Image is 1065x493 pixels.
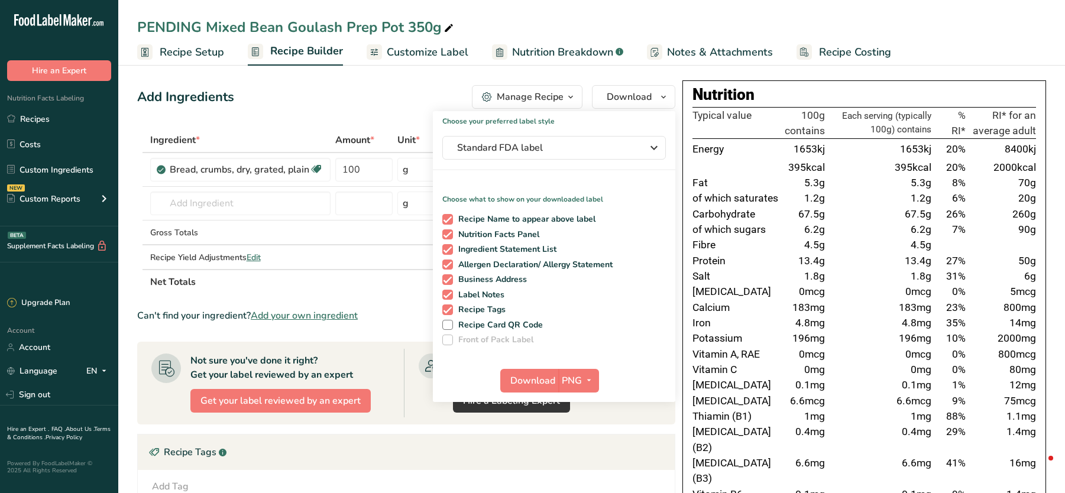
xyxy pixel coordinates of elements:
button: Hire an Expert [7,60,111,81]
a: About Us . [66,425,94,433]
span: 395kcal [895,161,931,173]
span: 395kcal [788,161,825,173]
span: 13.4g [905,255,931,267]
div: PENDING Mixed Bean Goulash Prep Pot 350g [137,17,456,38]
a: Language [7,361,57,381]
div: Not sure you've done it right? Get your label reviewed by an expert [190,353,353,382]
td: of which saturates [692,190,782,206]
a: Recipe Setup [137,39,224,66]
span: 5.3g [804,177,825,189]
div: EN [86,364,111,378]
span: PNG [562,374,582,388]
span: 183mg [792,301,825,313]
span: Customize Label [387,44,468,60]
span: Ingredient Statement List [453,244,557,255]
td: 8400kj [968,139,1036,160]
input: Add Ingredient [150,192,331,215]
td: 16mg [968,455,1036,486]
td: Thiamin (B1) [692,408,782,424]
td: 1.4mg [968,424,1036,455]
td: 90g [968,222,1036,237]
div: NEW [7,184,25,192]
td: [MEDICAL_DATA] (B3) [692,455,782,486]
span: 0mcg [799,286,825,297]
span: 1mg [804,410,825,422]
div: g [403,163,409,177]
a: Privacy Policy [46,433,82,442]
div: Gross Totals [150,226,331,239]
span: 10% [946,332,966,344]
span: Nutrition Breakdown [512,44,613,60]
span: 27% [946,255,966,267]
td: 800mg [968,300,1036,315]
th: Net Totals [148,269,530,294]
span: 1% [952,379,966,391]
span: 23% [946,301,966,313]
span: 1.8g [911,270,931,282]
td: Protein [692,253,782,268]
div: Can't find your ingredient? [137,309,675,323]
div: Nutrition [692,83,1036,107]
span: 183mg [899,301,931,313]
span: 0mcg [905,286,931,297]
td: 800mcg [968,346,1036,362]
span: Download [607,90,652,104]
td: Fibre [692,237,782,252]
td: 2000mg [968,330,1036,346]
th: Each serving (typically 100g) contains [827,107,934,139]
span: 196mg [899,332,931,344]
span: Notes & Attachments [667,44,773,60]
td: Energy [692,139,782,160]
div: Powered By FoodLabelMaker © 2025 All Rights Reserved [7,460,111,474]
button: PNG [558,369,599,393]
span: Recipe Name to appear above label [453,214,596,225]
span: 6% [952,192,966,204]
a: Terms & Conditions . [7,425,111,442]
span: 0% [952,364,966,375]
span: 8% [952,177,966,189]
span: 4.5g [804,239,825,251]
span: 0.4mg [902,426,931,437]
span: 6.2g [804,223,825,235]
td: 6g [968,268,1036,284]
span: Standard FDA label [457,141,635,155]
button: Download [500,369,558,393]
span: 1.2g [911,192,931,204]
div: Bread, crumbs, dry, grated, plain [170,163,309,177]
td: [MEDICAL_DATA] [692,393,782,408]
div: Manage Recipe [497,90,564,104]
td: Potassium [692,330,782,346]
span: 6.6mcg [790,395,825,407]
span: 20% [946,143,966,155]
a: Customize Label [367,39,468,66]
span: Get your label reviewed by an expert [200,394,361,408]
span: Download [510,374,555,388]
span: Business Address [453,274,527,285]
span: 5.3g [911,177,931,189]
td: 12mg [968,377,1036,393]
span: Nutrition Facts Panel [453,229,540,240]
td: Iron [692,315,782,330]
td: 70g [968,175,1036,190]
p: Choose what to show on your downloaded label [433,184,675,205]
span: 1.2g [804,192,825,204]
span: 0.1mg [902,379,931,391]
span: 31% [946,270,966,282]
h1: Choose your preferred label style [433,111,675,127]
span: 6.6mg [795,457,825,469]
span: Recipe Builder [270,43,343,59]
div: Recipe Yield Adjustments [150,251,331,264]
span: 0mg [911,364,931,375]
span: 0.1mg [795,379,825,391]
span: 41% [946,457,966,469]
td: 5mcg [968,284,1036,299]
button: Standard FDA label [442,136,666,160]
span: Recipe Costing [819,44,891,60]
div: Add Ingredients [137,87,234,107]
span: 6.6mg [902,457,931,469]
span: Add your own ingredient [251,309,358,323]
span: 0mg [804,364,825,375]
span: Edit [247,252,261,263]
span: 88% [946,410,966,422]
td: 80mg [968,362,1036,377]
